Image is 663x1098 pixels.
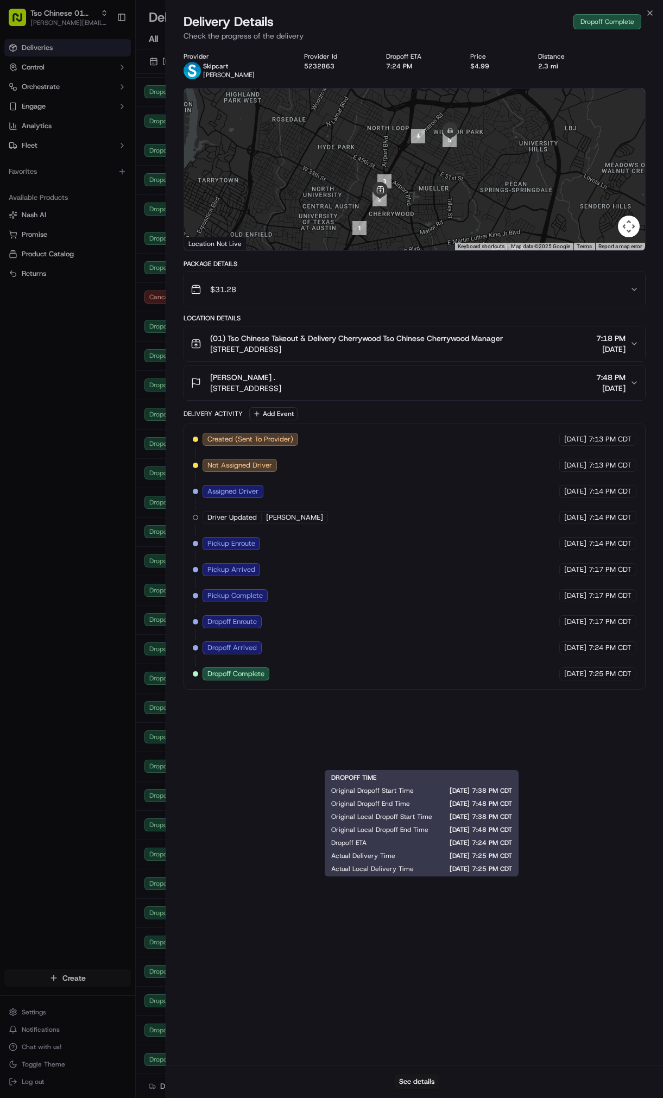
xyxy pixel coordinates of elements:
[90,198,94,206] span: •
[470,52,521,61] div: Price
[210,383,281,394] span: [STREET_ADDRESS]
[207,591,263,601] span: Pickup Complete
[331,812,432,821] span: Original Local Dropoff Start Time
[203,62,255,71] p: Skipcart
[184,365,645,400] button: [PERSON_NAME] .[STREET_ADDRESS]7:48 PM[DATE]
[96,168,118,177] span: [DATE]
[187,236,223,250] img: Google
[596,383,626,394] span: [DATE]
[538,52,596,61] div: Distance
[184,237,247,250] div: Location Not Live
[207,539,255,548] span: Pickup Enroute
[184,260,646,268] div: Package Details
[427,799,512,808] span: [DATE] 7:48 PM CDT
[372,192,387,206] div: 2
[49,115,149,123] div: We're available if you need us!
[168,139,198,152] button: See all
[598,243,642,249] a: Report a map error
[431,864,512,873] span: [DATE] 7:25 PM CDT
[564,617,586,627] span: [DATE]
[22,198,30,207] img: 1736555255976-a54dd68f-1ca7-489b-9aae-adbdc363a1c4
[589,591,632,601] span: 7:17 PM CDT
[207,460,272,470] span: Not Assigned Driver
[413,851,512,860] span: [DATE] 7:25 PM CDT
[28,70,195,81] input: Got a question? Start typing here...
[210,333,503,344] span: (01) Tso Chinese Takeout & Delivery Cherrywood Tso Chinese Cherrywood Manager
[203,71,255,79] span: [PERSON_NAME]
[22,243,83,254] span: Knowledge Base
[184,272,645,307] button: $31.28
[596,372,626,383] span: 7:48 PM
[589,460,632,470] span: 7:13 PM CDT
[331,851,395,860] span: Actual Delivery Time
[34,198,88,206] span: [PERSON_NAME]
[185,107,198,120] button: Start new chat
[304,62,334,71] button: 5232863
[443,133,457,147] div: 5
[589,565,632,575] span: 7:17 PM CDT
[411,129,425,143] div: 4
[589,434,632,444] span: 7:13 PM CDT
[92,244,100,253] div: 💻
[108,269,131,277] span: Pylon
[618,216,640,237] button: Map camera controls
[331,773,376,782] span: DROPOFF TIME
[23,104,42,123] img: 1738778727109-b901c2ba-d612-49f7-a14d-d897ce62d23f
[207,617,257,627] span: Dropoff Enroute
[458,243,504,250] button: Keyboard shortcuts
[266,513,323,522] span: [PERSON_NAME]
[49,104,178,115] div: Start new chat
[386,52,453,61] div: Dropoff ETA
[187,236,223,250] a: Open this area in Google Maps (opens a new window)
[11,244,20,253] div: 📗
[511,243,570,249] span: Map data ©2025 Google
[589,487,632,496] span: 7:14 PM CDT
[564,591,586,601] span: [DATE]
[207,487,258,496] span: Assigned Driver
[538,62,596,71] div: 2.3 mi
[589,669,632,679] span: 7:25 PM CDT
[90,168,94,177] span: •
[7,238,87,258] a: 📗Knowledge Base
[352,221,367,235] div: 1
[331,786,414,795] span: Original Dropoff Start Time
[596,344,626,355] span: [DATE]
[103,243,174,254] span: API Documentation
[184,314,646,323] div: Location Details
[564,643,586,653] span: [DATE]
[431,786,512,795] span: [DATE] 7:38 PM CDT
[87,238,179,258] a: 💻API Documentation
[96,198,118,206] span: [DATE]
[470,62,521,71] div: $4.99
[34,168,88,177] span: [PERSON_NAME]
[564,565,586,575] span: [DATE]
[589,539,632,548] span: 7:14 PM CDT
[386,62,453,71] div: 7:24 PM
[210,284,236,295] span: $31.28
[184,52,286,61] div: Provider
[184,326,645,361] button: (01) Tso Chinese Takeout & Delivery Cherrywood Tso Chinese Cherrywood Manager[STREET_ADDRESS]7:18...
[184,30,646,41] p: Check the progress of the delivery
[249,407,298,420] button: Add Event
[589,617,632,627] span: 7:17 PM CDT
[11,187,28,205] img: Brigitte Vinadas
[184,409,243,418] div: Delivery Activity
[394,1074,439,1089] button: See details
[450,812,512,821] span: [DATE] 7:38 PM CDT
[446,825,512,834] span: [DATE] 7:48 PM CDT
[184,62,201,79] img: profile_skipcart_partner.png
[22,169,30,178] img: 1736555255976-a54dd68f-1ca7-489b-9aae-adbdc363a1c4
[207,669,264,679] span: Dropoff Complete
[564,669,586,679] span: [DATE]
[377,174,392,188] div: 3
[11,11,33,33] img: Nash
[589,513,632,522] span: 7:14 PM CDT
[596,333,626,344] span: 7:18 PM
[564,487,586,496] span: [DATE]
[210,372,275,383] span: [PERSON_NAME] .
[331,799,410,808] span: Original Dropoff End Time
[564,434,586,444] span: [DATE]
[207,643,257,653] span: Dropoff Arrived
[184,13,274,30] span: Delivery Details
[11,158,28,175] img: Angelique Valdez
